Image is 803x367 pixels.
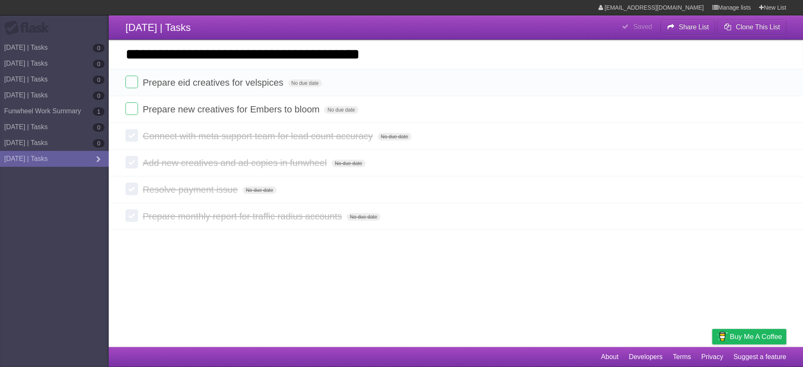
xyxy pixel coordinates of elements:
b: 0 [93,44,105,52]
span: Resolve payment issue [143,184,240,195]
div: Flask [4,20,54,36]
b: 0 [93,123,105,132]
b: 0 [93,76,105,84]
a: Privacy [701,349,723,365]
b: Saved [633,23,652,30]
b: 0 [93,92,105,100]
span: Prepare monthly report for traffic radius accounts [143,211,344,222]
button: Share List [660,20,716,35]
span: No due date [288,79,322,87]
span: [DATE] | Tasks [125,22,191,33]
img: Buy me a coffee [716,329,728,344]
b: 0 [93,60,105,68]
b: 0 [93,139,105,148]
a: Suggest a feature [734,349,786,365]
span: No due date [324,106,358,114]
span: No due date [347,213,381,221]
span: No due date [332,160,366,167]
span: Add new creatives and ad copies in funwheel [143,158,329,168]
label: Done [125,102,138,115]
label: Done [125,76,138,88]
span: No due date [378,133,412,140]
label: Done [125,156,138,168]
span: Buy me a coffee [730,329,782,344]
b: 1 [93,107,105,116]
a: About [601,349,619,365]
span: Connect with meta support team for lead count accuracy [143,131,375,141]
b: Share List [679,23,709,31]
span: Prepare new creatives for Embers to bloom [143,104,322,115]
label: Done [125,209,138,222]
span: No due date [243,186,276,194]
span: Prepare eid creatives for velspices [143,77,285,88]
b: Clone This List [736,23,780,31]
a: Buy me a coffee [712,329,786,344]
a: Terms [673,349,691,365]
label: Done [125,129,138,142]
label: Done [125,183,138,195]
a: Developers [629,349,662,365]
button: Clone This List [717,20,786,35]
